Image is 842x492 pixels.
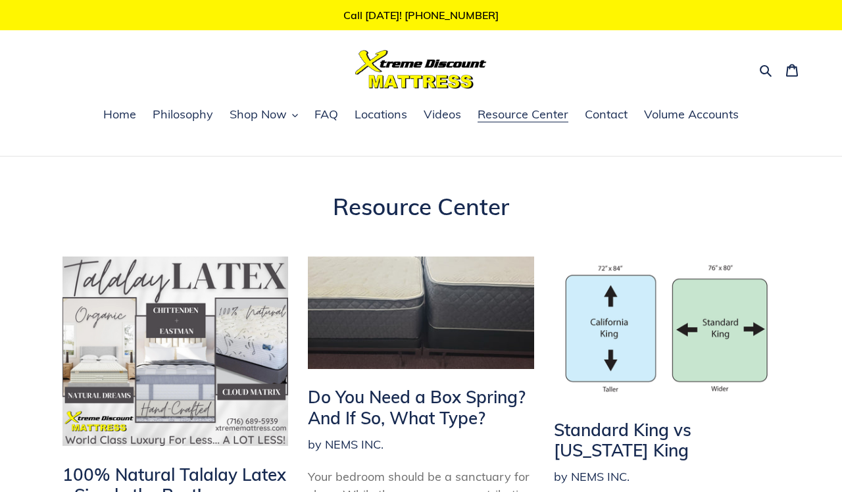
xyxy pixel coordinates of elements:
h2: Do You Need a Box Spring? And If So, What Type? [308,387,533,428]
a: FAQ [308,105,345,125]
span: by NEMS INC. [308,435,384,453]
a: Videos [417,105,468,125]
a: Resource Center [471,105,575,125]
img: Xtreme Discount Mattress [355,50,487,89]
a: Do You Need a Box Spring? And If So, What Type? [308,257,533,428]
span: Locations [355,107,407,122]
button: Shop Now [223,105,305,125]
span: Shop Now [230,107,287,122]
a: Locations [348,105,414,125]
h2: Standard King vs [US_STATE] King [554,420,780,460]
span: Contact [585,107,628,122]
a: Volume Accounts [637,105,745,125]
span: Volume Accounts [644,107,739,122]
a: Contact [578,105,634,125]
span: by NEMS INC. [554,468,630,485]
h1: Resource Center [62,193,780,220]
a: Philosophy [146,105,220,125]
a: Standard King vs [US_STATE] King [554,257,780,460]
span: Videos [424,107,461,122]
span: Philosophy [153,107,213,122]
a: Home [97,105,143,125]
span: Resource Center [478,107,568,122]
span: Home [103,107,136,122]
span: FAQ [314,107,338,122]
